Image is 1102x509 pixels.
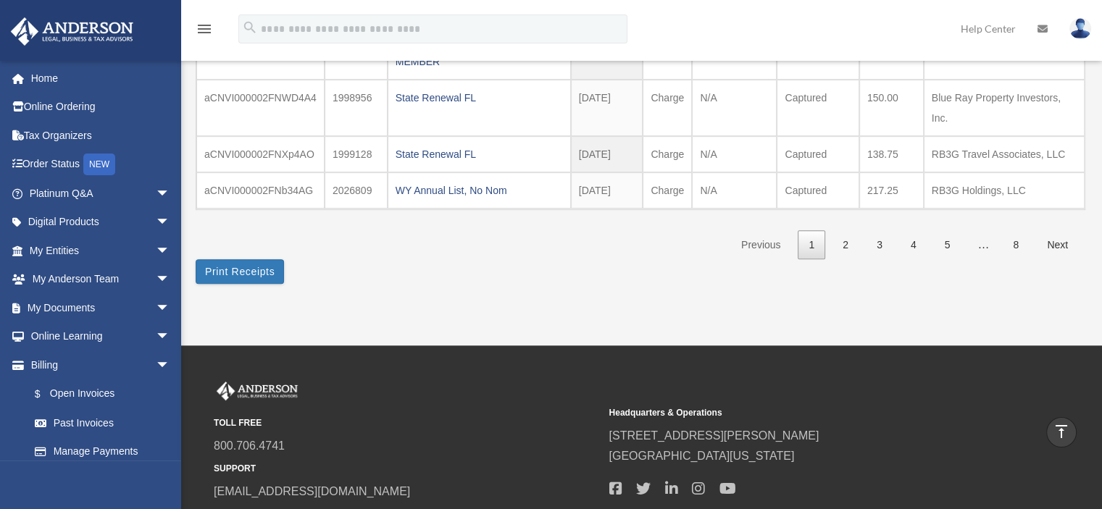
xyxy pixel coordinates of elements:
[43,385,50,403] span: $
[866,230,893,260] a: 3
[10,150,192,180] a: Order StatusNEW
[10,236,192,265] a: My Entitiesarrow_drop_down
[777,136,859,172] td: Captured
[325,80,388,136] td: 1998956
[196,25,213,38] a: menu
[156,179,185,209] span: arrow_drop_down
[196,136,325,172] td: aCNVI000002FNXp4AO
[1053,423,1070,440] i: vertical_align_top
[571,172,643,209] td: [DATE]
[214,461,598,476] small: SUPPORT
[643,172,692,209] td: Charge
[730,230,791,260] a: Previous
[832,230,859,260] a: 2
[692,172,777,209] td: N/A
[10,265,192,294] a: My Anderson Teamarrow_drop_down
[396,180,563,201] div: WY Annual List, No Nom
[196,259,284,284] button: Print Receipts
[196,80,325,136] td: aCNVI000002FNWD4A4
[156,322,185,352] span: arrow_drop_down
[859,80,924,136] td: 150.00
[214,485,410,497] a: [EMAIL_ADDRESS][DOMAIN_NAME]
[571,80,643,136] td: [DATE]
[1069,18,1091,39] img: User Pic
[7,17,138,46] img: Anderson Advisors Platinum Portal
[325,136,388,172] td: 1999128
[609,405,993,421] small: Headquarters & Operations
[924,80,1085,136] td: Blue Ray Property Investors, Inc.
[156,265,185,295] span: arrow_drop_down
[214,382,301,400] img: Anderson Advisors Platinum Portal
[900,230,927,260] a: 4
[966,238,1001,251] span: …
[1002,230,1030,260] a: 8
[10,350,192,379] a: Billingarrow_drop_down
[609,450,794,462] a: [GEOGRAPHIC_DATA][US_STATE]
[924,172,1085,209] td: RB3G Holdings, LLC
[196,172,325,209] td: aCNVI000002FNb34AG
[1046,417,1077,447] a: vertical_align_top
[20,379,192,409] a: $Open Invoices
[396,88,563,108] div: State Renewal FL
[1036,230,1079,260] a: Next
[156,208,185,237] span: arrow_drop_down
[643,80,692,136] td: Charge
[10,293,192,322] a: My Documentsarrow_drop_down
[325,172,388,209] td: 2026809
[924,136,1085,172] td: RB3G Travel Associates, LLC
[156,293,185,323] span: arrow_drop_down
[10,64,192,93] a: Home
[10,208,192,237] a: Digital Productsarrow_drop_down
[10,121,192,150] a: Tax Organizers
[777,172,859,209] td: Captured
[242,20,258,35] i: search
[83,153,115,175] div: NEW
[859,136,924,172] td: 138.75
[20,408,185,437] a: Past Invoices
[798,230,825,260] a: 1
[10,322,192,351] a: Online Learningarrow_drop_down
[692,80,777,136] td: N/A
[20,437,192,466] a: Manage Payments
[10,179,192,208] a: Platinum Q&Aarrow_drop_down
[10,93,192,122] a: Online Ordering
[609,429,819,442] a: [STREET_ADDRESS][PERSON_NAME]
[777,80,859,136] td: Captured
[859,172,924,209] td: 217.25
[692,136,777,172] td: N/A
[156,350,185,380] span: arrow_drop_down
[396,144,563,164] div: State Renewal FL
[214,416,598,431] small: TOLL FREE
[156,236,185,266] span: arrow_drop_down
[643,136,692,172] td: Charge
[571,136,643,172] td: [DATE]
[214,439,285,452] a: 800.706.4741
[934,230,961,260] a: 5
[196,20,213,38] i: menu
